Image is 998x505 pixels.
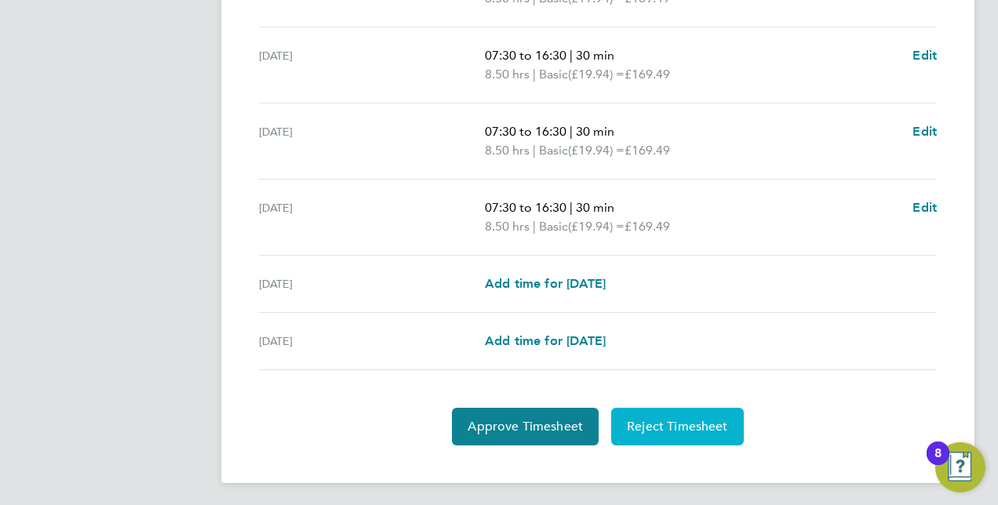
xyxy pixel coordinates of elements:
[934,453,942,474] div: 8
[468,419,583,434] span: Approve Timesheet
[485,276,606,291] span: Add time for [DATE]
[259,46,485,84] div: [DATE]
[935,442,985,492] button: Open Resource Center, 8 new notifications
[485,274,606,293] a: Add time for [DATE]
[912,124,937,139] span: Edit
[576,124,614,139] span: 30 min
[485,143,530,158] span: 8.50 hrs
[912,198,937,217] a: Edit
[533,219,536,234] span: |
[452,408,599,445] button: Approve Timesheet
[485,219,530,234] span: 8.50 hrs
[570,200,573,215] span: |
[485,67,530,82] span: 8.50 hrs
[912,122,937,141] a: Edit
[533,67,536,82] span: |
[539,141,568,160] span: Basic
[627,419,728,434] span: Reject Timesheet
[568,67,625,82] span: (£19.94) =
[259,274,485,293] div: [DATE]
[912,46,937,65] a: Edit
[625,219,670,234] span: £169.49
[485,333,606,348] span: Add time for [DATE]
[539,65,568,84] span: Basic
[485,332,606,351] a: Add time for [DATE]
[259,332,485,351] div: [DATE]
[539,217,568,236] span: Basic
[259,122,485,160] div: [DATE]
[576,48,614,63] span: 30 min
[625,143,670,158] span: £169.49
[625,67,670,82] span: £169.49
[568,143,625,158] span: (£19.94) =
[485,124,566,139] span: 07:30 to 16:30
[570,48,573,63] span: |
[568,219,625,234] span: (£19.94) =
[912,48,937,63] span: Edit
[912,200,937,215] span: Edit
[533,143,536,158] span: |
[485,200,566,215] span: 07:30 to 16:30
[611,408,744,445] button: Reject Timesheet
[259,198,485,236] div: [DATE]
[576,200,614,215] span: 30 min
[570,124,573,139] span: |
[485,48,566,63] span: 07:30 to 16:30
